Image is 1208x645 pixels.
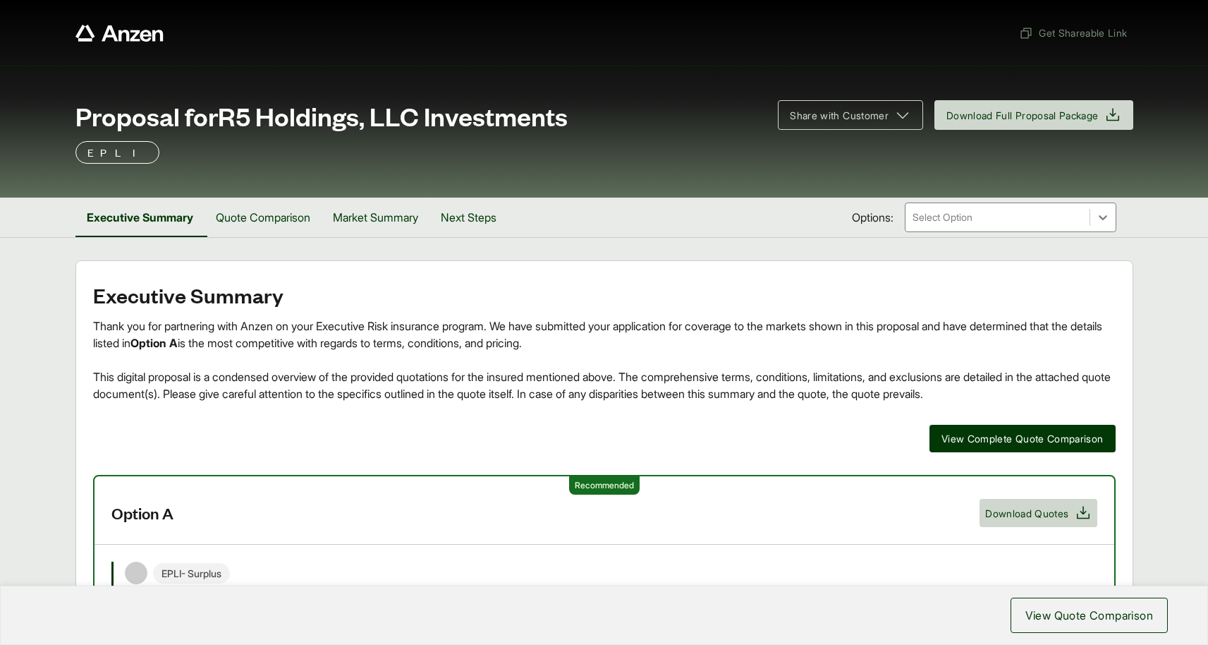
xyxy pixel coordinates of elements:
[93,284,1116,306] h2: Executive Summary
[790,108,889,123] span: Share with Customer
[153,563,230,584] span: EPLI - Surplus
[93,318,1116,402] div: Thank you for partnering with Anzen on your Executive Risk insurance program. We have submitted y...
[75,198,205,237] button: Executive Summary
[322,198,429,237] button: Market Summary
[778,100,923,130] button: Share with Customer
[130,336,178,350] strong: Option A
[980,499,1097,527] button: Download Quotes
[429,198,508,237] button: Next Steps
[1025,607,1153,624] span: View Quote Comparison
[946,108,1099,123] span: Download Full Proposal Package
[852,209,893,226] span: Options:
[985,506,1068,521] span: Download Quotes
[75,25,164,42] a: Anzen website
[929,425,1116,452] button: View Complete Quote Comparison
[1019,25,1127,40] span: Get Shareable Link
[1013,20,1133,46] button: Get Shareable Link
[205,198,322,237] button: Quote Comparison
[75,102,568,130] span: Proposal for R5 Holdings, LLC Investments
[111,502,173,524] h3: Option A
[941,431,1104,446] span: View Complete Quote Comparison
[934,100,1133,130] button: Download Full Proposal Package
[1011,598,1168,633] button: View Quote Comparison
[87,144,147,161] p: EPLI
